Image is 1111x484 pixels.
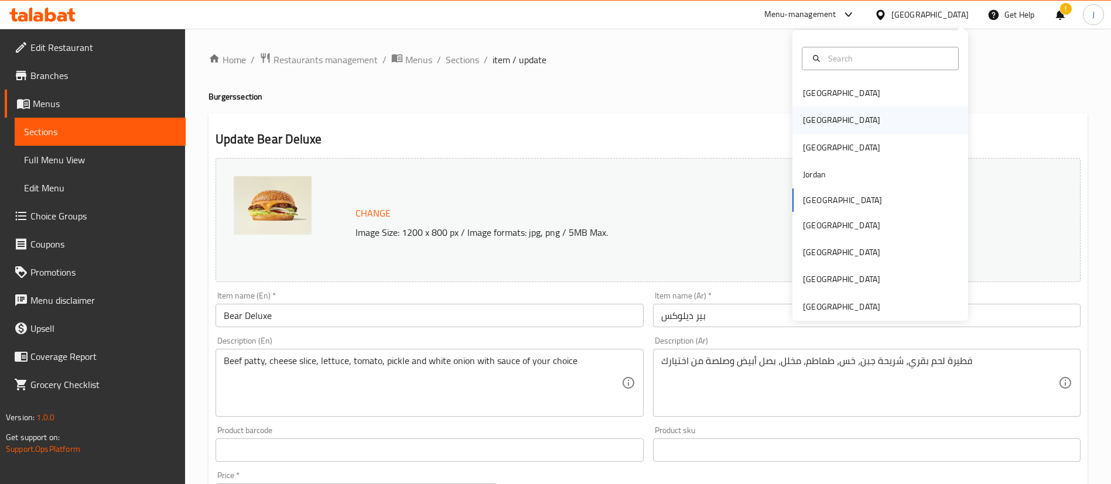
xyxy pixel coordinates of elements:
[891,8,969,21] div: [GEOGRAPHIC_DATA]
[803,114,880,126] div: [GEOGRAPHIC_DATA]
[446,53,479,67] a: Sections
[5,90,186,118] a: Menus
[30,265,176,279] span: Promotions
[351,201,395,225] button: Change
[6,441,80,456] a: Support.OpsPlatform
[405,53,432,67] span: Menus
[5,370,186,399] a: Grocery Checklist
[653,438,1081,462] input: Please enter product sku
[30,68,176,83] span: Branches
[5,258,186,286] a: Promotions
[803,141,880,154] div: [GEOGRAPHIC_DATA]
[823,52,951,65] input: Search
[351,225,972,239] p: Image Size: 1200 x 800 px / Image formats: jpg, png / 5MB Max.
[30,321,176,335] span: Upsell
[391,52,432,67] a: Menus
[5,286,186,314] a: Menu disclaimer
[382,53,387,67] li: /
[803,273,880,286] div: [GEOGRAPHIC_DATA]
[493,53,546,67] span: item / update
[216,304,643,327] input: Enter name En
[30,349,176,363] span: Coverage Report
[803,300,880,313] div: [GEOGRAPHIC_DATA]
[803,87,880,99] div: [GEOGRAPHIC_DATA]
[15,146,186,174] a: Full Menu View
[5,61,186,90] a: Branches
[803,246,880,259] div: [GEOGRAPHIC_DATA]
[653,304,1081,327] input: Enter name Ar
[208,91,1088,102] h4: Burgers section
[224,355,621,411] textarea: Beef patty, cheese slice, lettuce, tomato, pickle and white onion with sauce of your choice
[208,52,1088,67] nav: breadcrumb
[5,342,186,370] a: Coverage Report
[437,53,441,67] li: /
[33,97,176,111] span: Menus
[24,153,176,167] span: Full Menu View
[6,430,60,445] span: Get support on:
[5,202,186,230] a: Choice Groups
[5,33,186,61] a: Edit Restaurant
[216,438,643,462] input: Please enter product barcode
[1092,8,1095,21] span: J
[259,52,378,67] a: Restaurants management
[484,53,488,67] li: /
[803,168,826,181] div: Jordan
[24,125,176,139] span: Sections
[764,8,836,22] div: Menu-management
[30,40,176,54] span: Edit Restaurant
[36,410,54,425] span: 1.0.0
[30,293,176,307] span: Menu disclaimer
[274,53,378,67] span: Restaurants management
[6,410,35,425] span: Version:
[5,314,186,342] a: Upsell
[661,355,1058,411] textarea: فطيرة لحم بقري، شريحة جبن، خس، طماطم، مخلل، بصل أبيض وصلصة من اختيارك
[15,118,186,146] a: Sections
[216,131,1081,148] h2: Update Bear Deluxe
[5,230,186,258] a: Coupons
[30,377,176,392] span: Grocery Checklist
[234,176,312,235] img: mmw_638743853694752388
[24,181,176,195] span: Edit Menu
[355,205,391,222] span: Change
[30,209,176,223] span: Choice Groups
[15,174,186,202] a: Edit Menu
[251,53,255,67] li: /
[803,219,880,232] div: [GEOGRAPHIC_DATA]
[208,53,246,67] a: Home
[30,237,176,251] span: Coupons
